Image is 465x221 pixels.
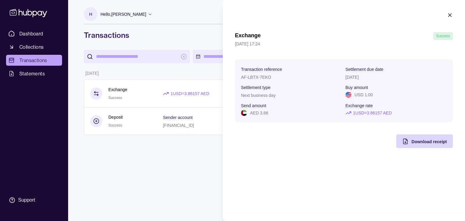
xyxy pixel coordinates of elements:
[396,134,453,148] button: Download receipt
[241,93,275,98] p: Next business day
[235,32,261,40] h1: Exchange
[355,91,373,98] p: USD 1.00
[241,110,247,116] img: ae
[235,41,453,47] p: [DATE] 17:24
[345,103,373,108] p: Exchange rate
[250,110,268,116] p: AED 3.86
[436,34,450,38] span: Success
[345,92,351,98] img: us
[241,67,282,72] p: Transaction reference
[241,103,266,108] p: Send amount
[353,110,392,116] p: 1 USD = 3.86157 AED
[345,75,359,80] p: [DATE]
[411,139,447,144] span: Download receipt
[241,85,270,90] p: Settlement type
[345,85,368,90] p: Buy amount
[345,67,383,72] p: Settlement due date
[241,75,271,80] p: AF-LBTX-7EKO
